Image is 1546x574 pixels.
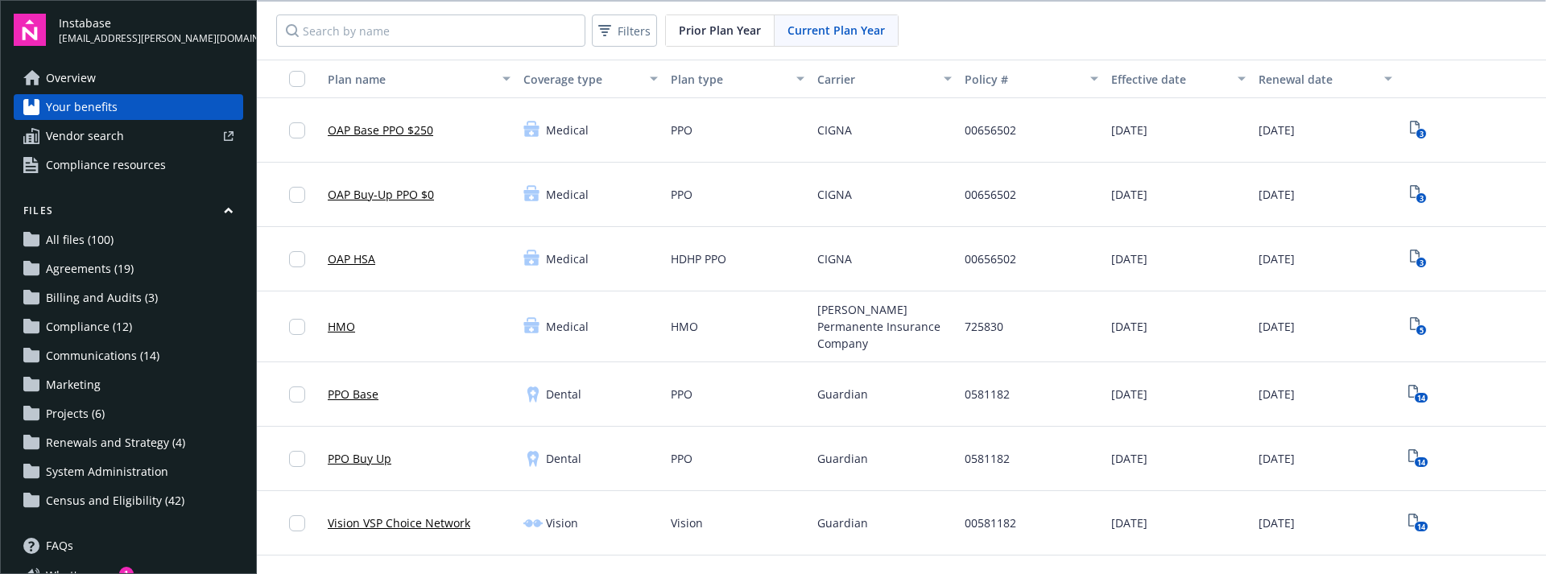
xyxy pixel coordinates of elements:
button: Plan name [321,60,517,98]
text: 5 [1419,325,1423,336]
a: PPO Buy Up [328,450,391,467]
text: 3 [1419,193,1423,204]
span: HDHP PPO [671,250,726,267]
span: 0581182 [965,386,1010,403]
a: All files (100) [14,227,243,253]
input: Select all [289,71,305,87]
a: HMO [328,318,355,335]
span: Vision [671,514,703,531]
span: Projects (6) [46,401,105,427]
div: Effective date [1111,71,1228,88]
span: Communications (14) [46,343,159,369]
a: View Plan Documents [1405,182,1431,208]
a: Marketing [14,372,243,398]
a: Vision VSP Choice Network [328,514,470,531]
a: View Plan Documents [1405,382,1431,407]
text: 14 [1417,457,1425,468]
a: Agreements (19) [14,256,243,282]
span: [EMAIL_ADDRESS][PERSON_NAME][DOMAIN_NAME] [59,31,243,46]
span: [DATE] [1111,186,1147,203]
a: Vendor search [14,123,243,149]
button: Effective date [1105,60,1252,98]
a: Renewals and Strategy (4) [14,430,243,456]
a: Billing and Audits (3) [14,285,243,311]
div: Renewal date [1259,71,1375,88]
div: Carrier [817,71,934,88]
span: 0581182 [965,450,1010,467]
span: Your benefits [46,94,118,120]
a: View Plan Documents [1405,314,1431,340]
a: Your benefits [14,94,243,120]
a: View Plan Documents [1405,446,1431,472]
span: Instabase [59,14,243,31]
a: Census and Eligibility (42) [14,488,243,514]
span: Filters [595,19,654,43]
img: navigator-logo.svg [14,14,46,46]
text: 14 [1417,522,1425,532]
span: PPO [671,450,692,467]
a: View Plan Documents [1405,246,1431,272]
span: Medical [546,250,589,267]
span: [DATE] [1259,122,1295,138]
button: Carrier [811,60,958,98]
input: Toggle Row Selected [289,187,305,203]
span: Compliance resources [46,152,166,178]
span: 00656502 [965,122,1016,138]
span: [DATE] [1259,318,1295,335]
span: FAQs [46,533,73,559]
span: Medical [546,186,589,203]
span: System Administration [46,459,168,485]
span: 00581182 [965,514,1016,531]
span: CIGNA [817,250,852,267]
a: FAQs [14,533,243,559]
text: 3 [1419,129,1423,139]
span: [DATE] [1259,386,1295,403]
span: Guardian [817,450,868,467]
button: Renewal date [1252,60,1399,98]
div: Plan type [671,71,787,88]
span: Billing and Audits (3) [46,285,158,311]
input: Toggle Row Selected [289,386,305,403]
span: [DATE] [1259,514,1295,531]
input: Toggle Row Selected [289,251,305,267]
button: Filters [592,14,657,47]
input: Toggle Row Selected [289,515,305,531]
span: Filters [618,23,651,39]
button: Policy # [958,60,1106,98]
span: Current Plan Year [787,22,885,39]
button: Instabase[EMAIL_ADDRESS][PERSON_NAME][DOMAIN_NAME] [59,14,243,46]
span: Vendor search [46,123,124,149]
span: Dental [546,386,581,403]
a: View Plan Documents [1405,118,1431,143]
div: Policy # [965,71,1081,88]
a: PPO Base [328,386,378,403]
span: [DATE] [1259,450,1295,467]
text: 3 [1419,258,1423,268]
a: Compliance resources [14,152,243,178]
span: Compliance (12) [46,314,132,340]
button: Files [14,204,243,224]
span: PPO [671,122,692,138]
div: Plan name [328,71,493,88]
a: Communications (14) [14,343,243,369]
span: Marketing [46,372,101,398]
span: [DATE] [1111,450,1147,467]
span: HMO [671,318,698,335]
text: 14 [1417,393,1425,403]
span: CIGNA [817,186,852,203]
button: Plan type [664,60,812,98]
span: Prior Plan Year [679,22,761,39]
a: Compliance (12) [14,314,243,340]
a: Projects (6) [14,401,243,427]
span: [DATE] [1111,514,1147,531]
span: Guardian [817,386,868,403]
span: 00656502 [965,186,1016,203]
a: OAP Base PPO $250 [328,122,433,138]
span: Medical [546,318,589,335]
a: OAP HSA [328,250,375,267]
a: View Plan Documents [1405,510,1431,536]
